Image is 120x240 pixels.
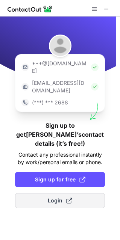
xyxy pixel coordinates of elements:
span: Sign up for free [35,176,85,183]
img: ContactOut v5.3.10 [8,5,53,14]
img: https://contactout.com/extension/app/static/media/login-email-icon.f64bce713bb5cd1896fef81aa7b14a... [21,63,29,71]
img: Check Icon [91,83,99,91]
h1: Sign up to get [PERSON_NAME]’s contact details (it’s free!) [15,121,105,148]
p: [EMAIL_ADDRESS][DOMAIN_NAME] [32,79,88,94]
p: ***@[DOMAIN_NAME] [32,60,88,75]
img: https://contactout.com/extension/app/static/media/login-phone-icon.bacfcb865e29de816d437549d7f4cb... [21,99,29,106]
img: https://contactout.com/extension/app/static/media/login-work-icon.638a5007170bc45168077fde17b29a1... [21,83,29,91]
span: Login [48,197,72,204]
img: Check Icon [91,63,99,71]
button: Sign up for free [15,172,105,187]
img: Kayla Sam [49,35,71,57]
button: Login [15,193,105,208]
p: Contact any professional instantly by work/personal emails or phone. [15,151,105,166]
